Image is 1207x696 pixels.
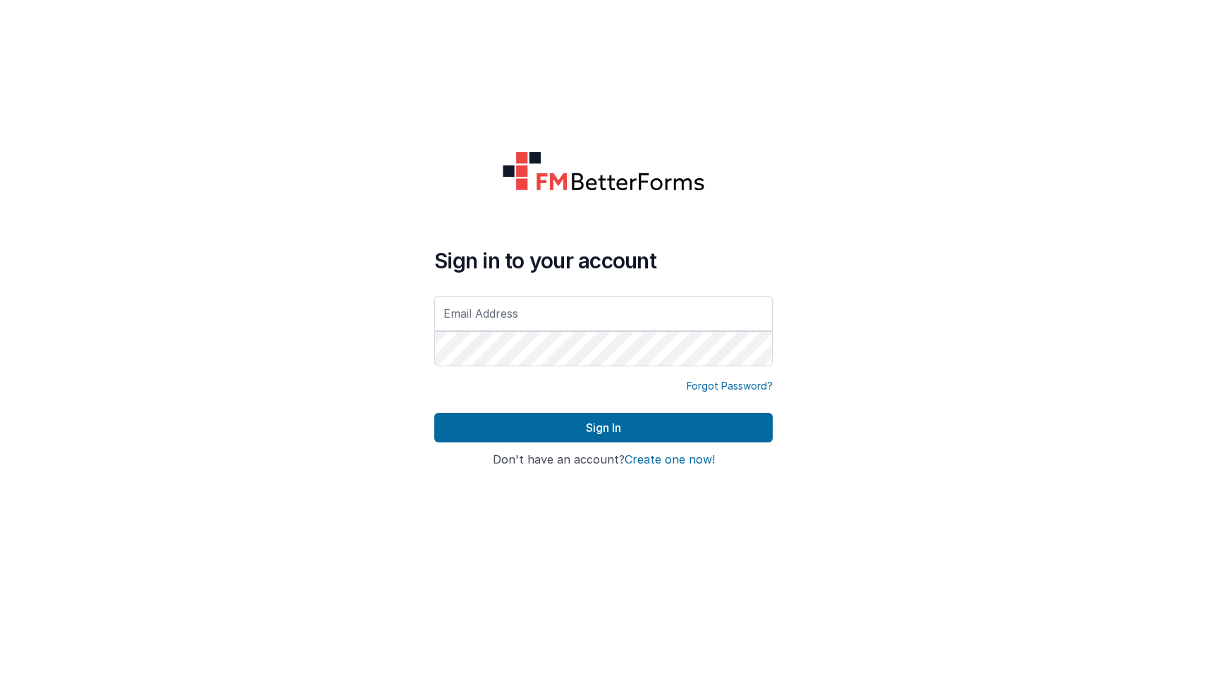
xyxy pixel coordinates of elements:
button: Create one now! [625,454,715,466]
h4: Don't have an account? [434,454,773,466]
h4: Sign in to your account [434,248,773,273]
input: Email Address [434,296,773,331]
a: Forgot Password? [687,379,773,393]
button: Sign In [434,413,773,442]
